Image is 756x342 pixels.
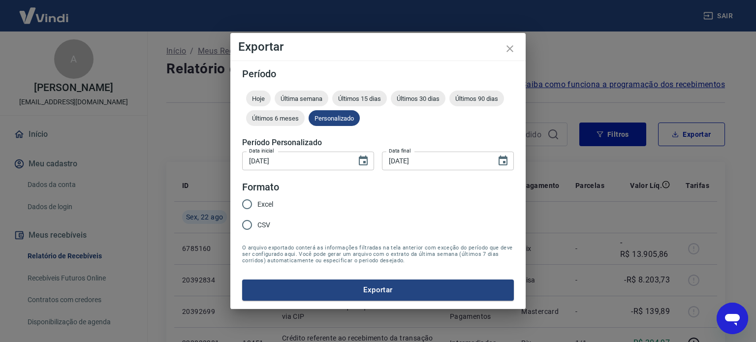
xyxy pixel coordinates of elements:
[353,151,373,171] button: Choose date, selected date is 22 de ago de 2025
[238,41,518,53] h4: Exportar
[332,95,387,102] span: Últimos 15 dias
[309,115,360,122] span: Personalizado
[493,151,513,171] button: Choose date, selected date is 22 de ago de 2025
[498,37,522,61] button: close
[275,91,328,106] div: Última semana
[246,115,305,122] span: Últimos 6 meses
[242,180,279,194] legend: Formato
[249,147,274,155] label: Data inicial
[242,245,514,264] span: O arquivo exportado conterá as informações filtradas na tela anterior com exceção do período que ...
[382,152,489,170] input: DD/MM/YYYY
[242,138,514,148] h5: Período Personalizado
[257,199,273,210] span: Excel
[717,303,748,334] iframe: Botão para abrir a janela de mensagens
[391,95,445,102] span: Últimos 30 dias
[257,220,270,230] span: CSV
[309,110,360,126] div: Personalizado
[391,91,445,106] div: Últimos 30 dias
[449,95,504,102] span: Últimos 90 dias
[389,147,411,155] label: Data final
[242,280,514,300] button: Exportar
[242,69,514,79] h5: Período
[449,91,504,106] div: Últimos 90 dias
[246,110,305,126] div: Últimos 6 meses
[246,91,271,106] div: Hoje
[275,95,328,102] span: Última semana
[242,152,349,170] input: DD/MM/YYYY
[246,95,271,102] span: Hoje
[332,91,387,106] div: Últimos 15 dias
